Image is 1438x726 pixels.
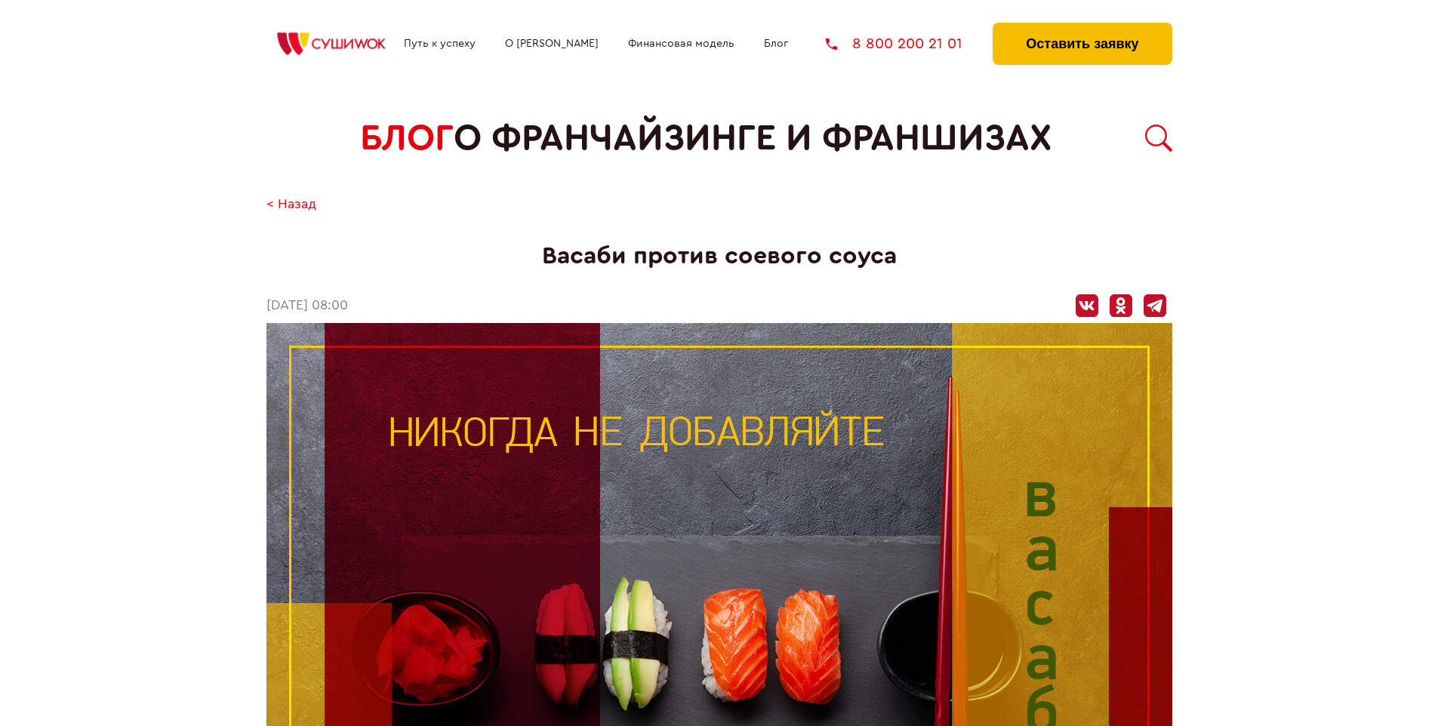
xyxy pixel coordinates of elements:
a: О [PERSON_NAME] [505,38,599,50]
button: Оставить заявку [993,23,1172,65]
a: Путь к успеху [404,38,476,50]
span: о франчайзинге и франшизах [454,118,1052,159]
a: 8 800 200 21 01 [826,36,962,51]
a: Финансовая модель [628,38,734,50]
h1: Васаби против соевого соуса [266,242,1172,270]
a: < Назад [266,197,316,213]
a: Блог [764,38,788,50]
span: БЛОГ [360,118,454,159]
span: 8 800 200 21 01 [852,36,962,51]
time: [DATE] 08:00 [266,298,348,314]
